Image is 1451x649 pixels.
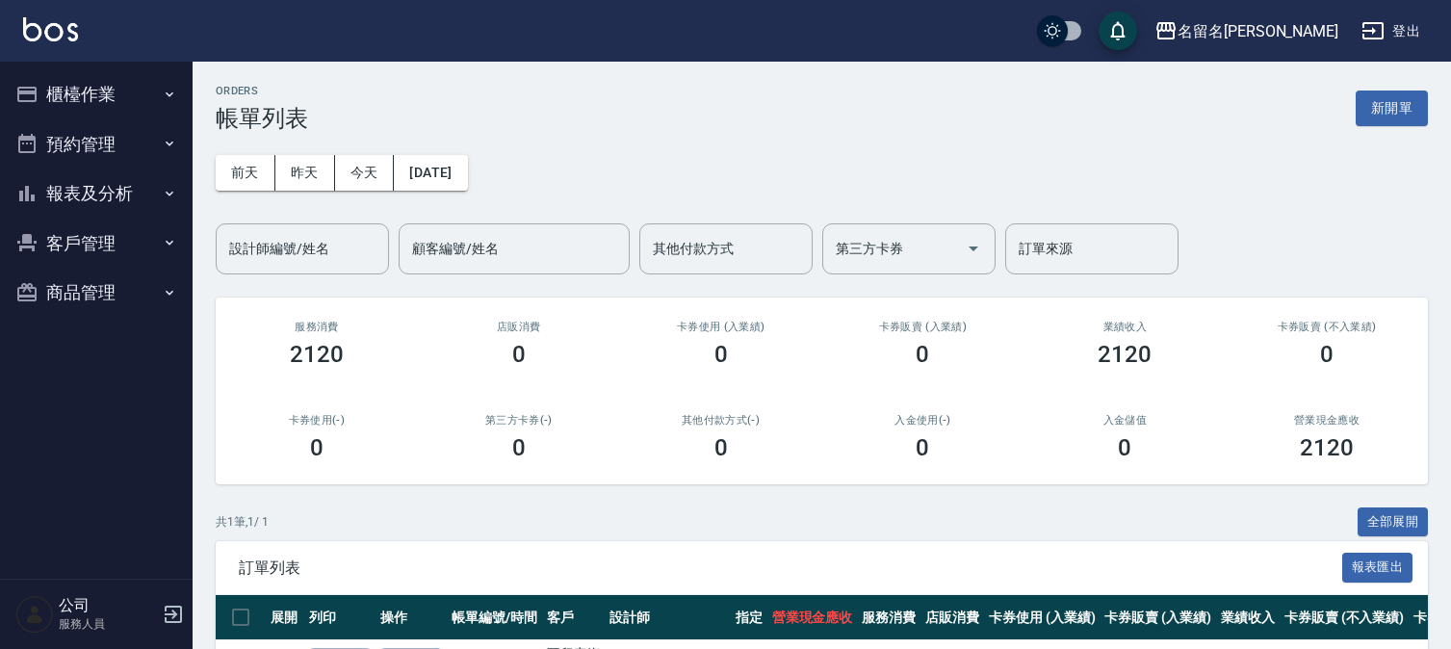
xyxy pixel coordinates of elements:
[512,434,526,461] h3: 0
[216,85,308,97] h2: ORDERS
[844,321,1000,333] h2: 卡券販賣 (入業績)
[643,414,799,427] h2: 其他付款方式(-)
[1100,595,1216,640] th: 卡券販賣 (入業績)
[605,595,730,640] th: 設計師
[8,219,185,269] button: 客戶管理
[59,615,157,633] p: 服務人員
[275,155,335,191] button: 昨天
[1047,414,1203,427] h2: 入金儲值
[1098,341,1152,368] h3: 2120
[335,155,395,191] button: 今天
[1354,13,1428,49] button: 登出
[857,595,920,640] th: 服務消費
[984,595,1101,640] th: 卡券使用 (入業績)
[8,69,185,119] button: 櫃檯作業
[1356,98,1428,117] a: 新開單
[643,321,799,333] h2: 卡券使用 (入業績)
[1147,12,1346,51] button: 名留名[PERSON_NAME]
[1216,595,1280,640] th: 業績收入
[920,595,984,640] th: 店販消費
[23,17,78,41] img: Logo
[239,321,395,333] h3: 服務消費
[1249,414,1405,427] h2: 營業現金應收
[512,341,526,368] h3: 0
[1099,12,1137,50] button: save
[542,595,606,640] th: 客戶
[731,595,767,640] th: 指定
[310,434,324,461] h3: 0
[714,434,728,461] h3: 0
[1178,19,1338,43] div: 名留名[PERSON_NAME]
[1118,434,1131,461] h3: 0
[1356,91,1428,126] button: 新開單
[714,341,728,368] h3: 0
[441,321,597,333] h2: 店販消費
[239,414,395,427] h2: 卡券使用(-)
[8,268,185,318] button: 商品管理
[916,434,929,461] h3: 0
[447,595,542,640] th: 帳單編號/時間
[844,414,1000,427] h2: 入金使用(-)
[916,341,929,368] h3: 0
[1047,321,1203,333] h2: 業績收入
[8,169,185,219] button: 報表及分析
[59,596,157,615] h5: 公司
[1342,558,1413,576] a: 報表匯出
[1280,595,1409,640] th: 卡券販賣 (不入業績)
[376,595,447,640] th: 操作
[958,233,989,264] button: Open
[239,558,1342,578] span: 訂單列表
[290,341,344,368] h3: 2120
[304,595,376,640] th: 列印
[216,513,269,531] p: 共 1 筆, 1 / 1
[216,155,275,191] button: 前天
[266,595,304,640] th: 展開
[216,105,308,132] h3: 帳單列表
[1358,507,1429,537] button: 全部展開
[8,119,185,169] button: 預約管理
[441,414,597,427] h2: 第三方卡券(-)
[1342,553,1413,583] button: 報表匯出
[394,155,467,191] button: [DATE]
[15,595,54,634] img: Person
[1300,434,1354,461] h3: 2120
[767,595,858,640] th: 營業現金應收
[1249,321,1405,333] h2: 卡券販賣 (不入業績)
[1320,341,1334,368] h3: 0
